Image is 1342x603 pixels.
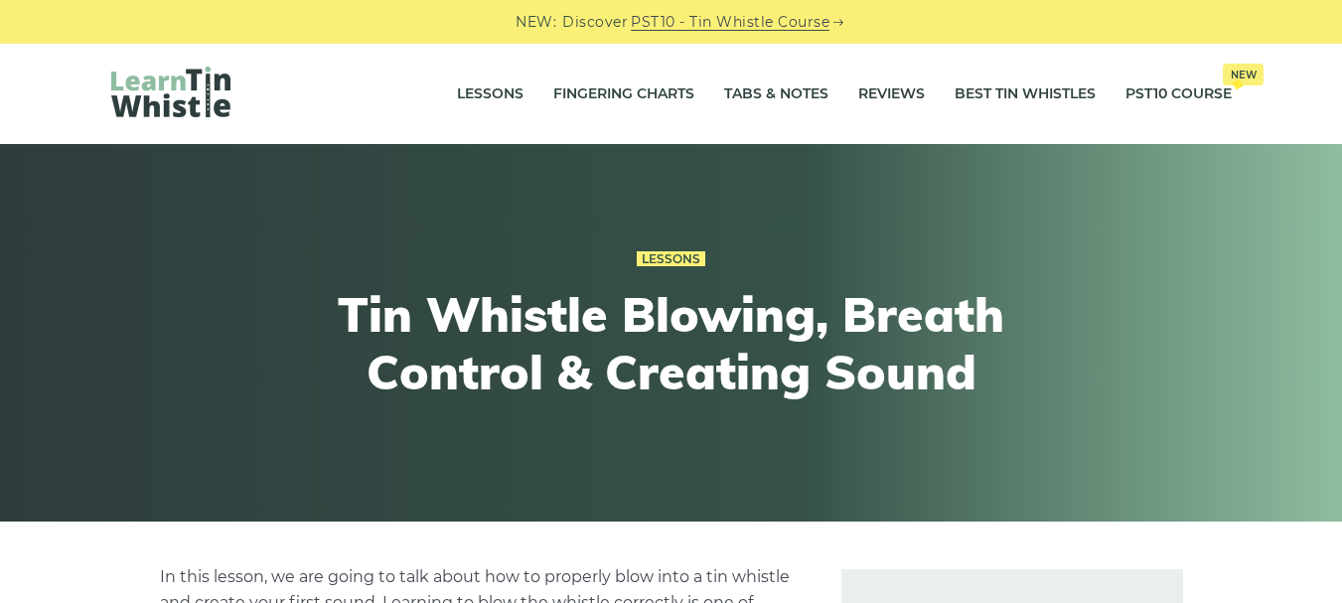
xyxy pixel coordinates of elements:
[111,67,230,117] img: LearnTinWhistle.com
[955,70,1096,119] a: Best Tin Whistles
[1125,70,1232,119] a: PST10 CourseNew
[1223,64,1264,85] span: New
[553,70,694,119] a: Fingering Charts
[724,70,828,119] a: Tabs & Notes
[457,70,523,119] a: Lessons
[637,251,705,267] a: Lessons
[858,70,925,119] a: Reviews
[306,286,1037,400] h1: Tin Whistle Blowing, Breath Control & Creating Sound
